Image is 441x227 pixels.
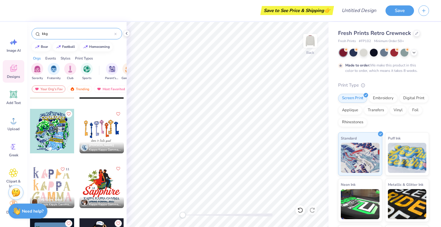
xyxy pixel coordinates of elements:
[7,74,20,79] span: Designs
[80,42,112,51] button: homecoming
[341,189,379,219] img: Neon Ink
[89,45,110,48] div: homecoming
[115,110,122,118] button: Like
[121,63,135,81] div: filter for Game Day
[31,63,43,81] button: filter button
[82,76,91,81] span: Sports
[338,82,429,89] div: Print Type
[180,212,186,218] div: Accessibility label
[338,118,367,127] div: Rhinestones
[47,63,61,81] div: filter for Fraternity
[388,181,423,188] span: Metallic & Glitter Ink
[94,85,128,93] div: Most Favorited
[105,63,119,81] div: filter for Parent's Weekend
[345,63,370,68] strong: Made to order:
[45,56,56,61] div: Events
[34,66,41,72] img: Sorority Image
[6,100,21,105] span: Add Text
[105,76,119,81] span: Parent's Weekend
[337,5,381,17] input: Untitled Design
[341,181,355,188] span: Neon Ink
[390,106,406,115] div: Vinyl
[399,94,428,103] div: Digital Print
[40,198,64,202] span: [PERSON_NAME]
[369,94,397,103] div: Embroidery
[41,31,114,37] input: Try "Alpha"
[306,50,314,55] div: Back
[32,76,43,81] span: Sorority
[341,143,379,173] img: Standard
[70,87,75,91] img: trending.gif
[9,153,18,158] span: Greek
[35,45,40,49] img: trend_line.gif
[65,110,72,118] button: Like
[47,63,61,81] button: filter button
[89,148,121,152] span: Kappa Kappa Gamma, [GEOGRAPHIC_DATA][US_STATE]
[4,179,23,189] span: Clipart & logos
[6,210,21,215] span: Decorate
[324,7,331,14] span: 👉
[58,165,72,173] button: Like
[31,42,51,51] button: bear
[83,45,88,49] img: trend_line.gif
[47,76,61,81] span: Fraternity
[338,29,411,37] span: Fresh Prints Retro Crewneck
[33,56,41,61] div: Orgs
[364,106,388,115] div: Transfers
[81,63,93,81] div: filter for Sports
[56,45,61,49] img: trend_line.gif
[89,198,114,202] span: [PERSON_NAME]
[341,135,357,141] span: Standard
[41,45,48,48] div: bear
[388,143,427,173] img: Puff Ink
[408,106,422,115] div: Foil
[388,189,427,219] img: Metallic & Glitter Ink
[34,87,39,91] img: most_fav.gif
[67,76,73,81] span: Club
[67,85,92,93] div: Trending
[385,5,414,16] button: Save
[121,63,135,81] button: filter button
[64,63,76,81] button: filter button
[388,135,400,141] span: Puff Ink
[121,76,135,81] span: Game Day
[338,106,362,115] div: Applique
[115,220,122,227] button: Like
[338,94,367,103] div: Screen Print
[40,202,72,207] span: Kappa Kappa Gamma, [US_STATE][GEOGRAPHIC_DATA]
[338,39,356,44] span: Fresh Prints
[32,85,65,93] div: Your Org's Fav
[65,220,72,227] button: Like
[345,63,419,73] div: We make this product in this color to order, which means it takes 8 weeks.
[125,66,132,72] img: Game Day Image
[89,143,114,147] span: [PERSON_NAME]
[7,127,19,131] span: Upload
[83,66,90,72] img: Sports Image
[75,56,93,61] div: Print Types
[67,66,73,72] img: Club Image
[262,6,332,15] div: Save to See Price & Shipping
[66,168,69,171] span: 11
[109,66,115,72] img: Parent's Weekend Image
[31,63,43,81] div: filter for Sorority
[81,63,93,81] button: filter button
[115,165,122,172] button: Like
[359,39,371,44] span: # FP102
[64,63,76,81] div: filter for Club
[53,42,78,51] button: football
[7,48,21,53] span: Image AI
[62,45,75,48] div: football
[304,35,316,47] img: Back
[22,208,43,214] strong: Need help?
[89,202,121,207] span: Kappa Kappa Gamma, [GEOGRAPHIC_DATA][US_STATE], [GEOGRAPHIC_DATA]
[50,66,57,72] img: Fraternity Image
[374,39,404,44] span: Minimum Order: 50 +
[97,87,101,91] img: most_fav.gif
[61,56,70,61] div: Styles
[105,63,119,81] button: filter button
